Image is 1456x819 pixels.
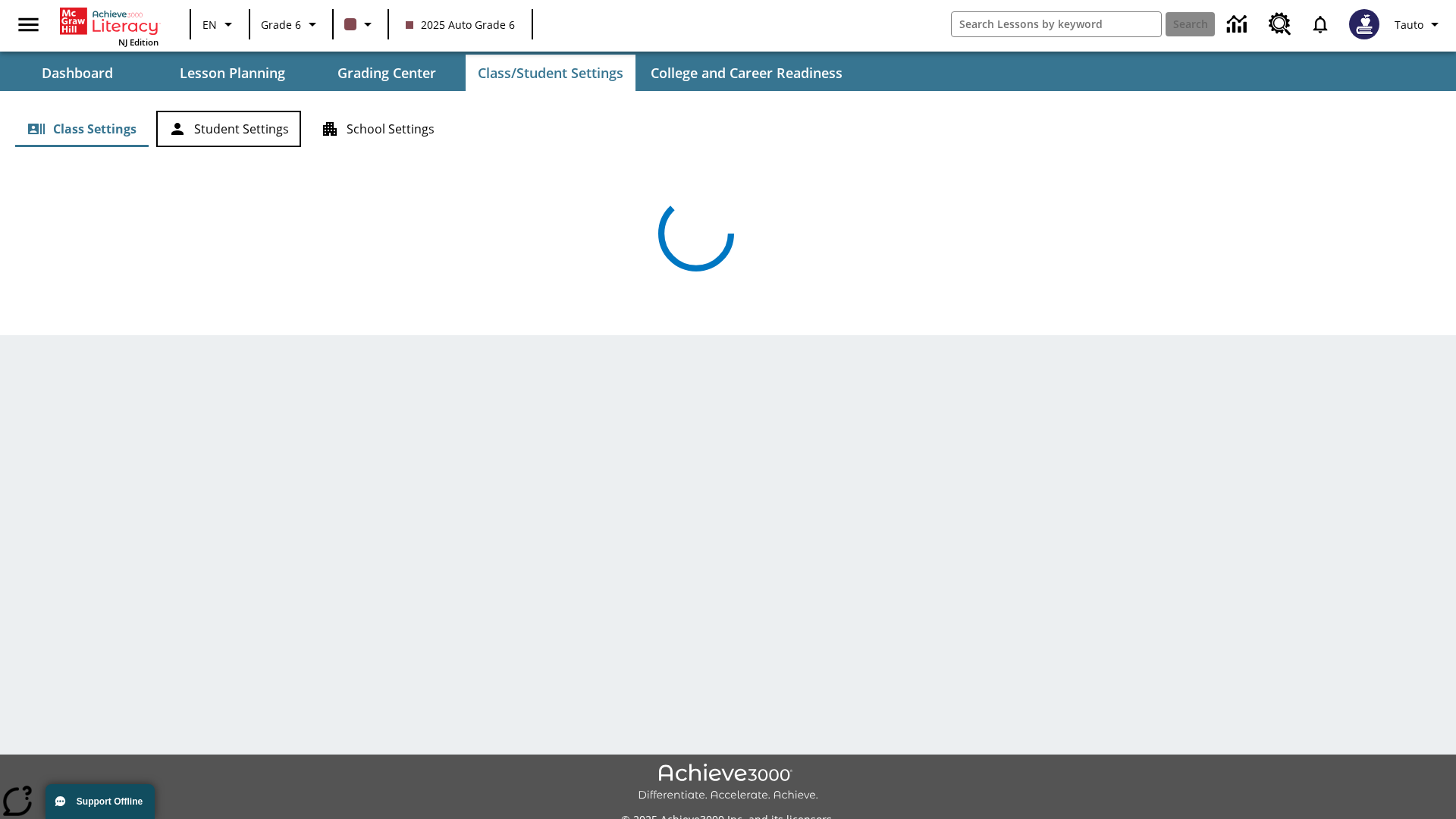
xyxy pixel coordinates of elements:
[309,111,447,147] button: School Settings
[1301,5,1340,44] a: Notifications
[338,11,383,38] button: Class color is dark brown. Change class color
[15,111,1441,147] div: Class/Student Settings
[77,796,143,807] span: Support Offline
[1349,9,1379,39] img: Avatar
[639,55,855,91] button: College and Career Readiness
[466,55,635,91] button: Class/Student Settings
[15,111,149,147] button: Class Settings
[6,2,51,47] button: Open side menu
[1389,11,1450,38] button: Profile/Settings
[156,111,301,147] button: Student Settings
[1340,5,1389,44] button: Select a new avatar
[45,784,155,819] button: Support Offline
[1218,4,1260,45] a: Data Center
[60,6,158,36] a: Home
[60,5,158,48] div: Home
[311,55,463,91] button: Grading Center
[952,12,1161,36] input: search field
[1395,17,1423,33] span: Tauto
[202,17,217,33] span: EN
[406,17,515,33] span: 2025 Auto Grade 6
[2,55,153,91] button: Dashboard
[196,11,244,38] button: Language: EN, Select a language
[1260,4,1301,45] a: Resource Center, Will open in new tab
[261,17,301,33] span: Grade 6
[156,55,308,91] button: Lesson Planning
[255,11,328,38] button: Grade: Grade 6, Select a grade
[638,764,818,802] img: Achieve3000 Differentiate Accelerate Achieve
[118,36,158,48] span: NJ Edition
